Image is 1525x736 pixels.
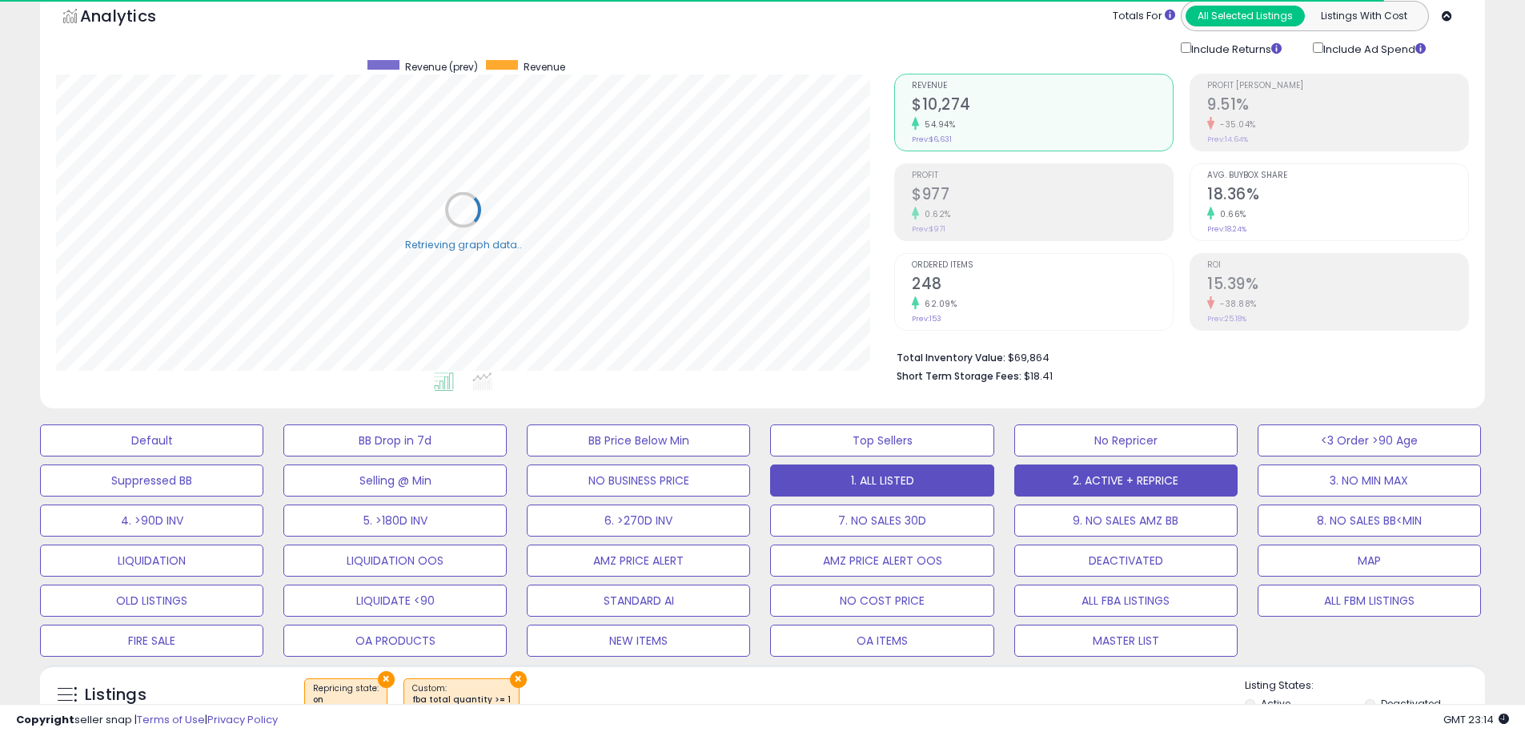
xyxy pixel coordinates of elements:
div: Totals For [1113,9,1175,24]
span: 2025-08-17 23:14 GMT [1443,712,1509,727]
h5: Analytics [80,5,187,31]
button: 8. NO SALES BB<MIN [1258,505,1481,537]
button: 1. ALL LISTED [770,465,993,497]
button: 7. NO SALES 30D [770,505,993,537]
button: STANDARD AI [527,585,750,617]
span: Profit [912,171,1173,180]
b: Total Inventory Value: [897,351,1005,364]
button: Selling @ Min [283,465,507,497]
button: OA PRODUCTS [283,625,507,657]
button: Top Sellers [770,424,993,456]
button: Listings With Cost [1304,6,1423,26]
span: Repricing state : [313,682,379,706]
span: Custom: [412,682,511,706]
small: 0.66% [1214,208,1246,220]
button: AMZ PRICE ALERT OOS [770,545,993,577]
span: Profit [PERSON_NAME] [1207,82,1468,90]
a: Terms of Use [137,712,205,727]
h2: 18.36% [1207,185,1468,207]
div: Include Ad Spend [1301,39,1451,58]
button: 9. NO SALES AMZ BB [1014,505,1238,537]
strong: Copyright [16,712,74,727]
h2: 15.39% [1207,275,1468,296]
button: <3 Order >90 Age [1258,424,1481,456]
div: Retrieving graph data.. [405,237,522,251]
small: -38.88% [1214,298,1257,310]
small: 62.09% [919,298,957,310]
span: ROI [1207,261,1468,270]
button: LIQUIDATION [40,545,263,577]
button: AMZ PRICE ALERT [527,545,750,577]
button: No Repricer [1014,424,1238,456]
button: BB Drop in 7d [283,424,507,456]
button: MAP [1258,545,1481,577]
button: BB Price Below Min [527,424,750,456]
button: 2. ACTIVE + REPRICE [1014,465,1238,497]
button: NEW ITEMS [527,625,750,657]
span: Avg. Buybox Share [1207,171,1468,180]
label: Active [1261,697,1290,710]
button: LIQUIDATION OOS [283,545,507,577]
button: OLD LISTINGS [40,585,263,617]
button: NO COST PRICE [770,585,993,617]
button: ALL FBM LISTINGS [1258,585,1481,617]
h5: Listings [85,684,146,706]
button: OA ITEMS [770,625,993,657]
small: 54.94% [919,119,955,131]
button: × [510,671,527,688]
button: MASTER LIST [1014,625,1238,657]
button: DEACTIVATED [1014,545,1238,577]
span: Revenue [912,82,1173,90]
div: Include Returns [1169,39,1301,58]
small: Prev: 25.18% [1207,314,1246,324]
small: Prev: $971 [912,224,945,234]
span: Ordered Items [912,261,1173,270]
h2: 9.51% [1207,95,1468,117]
button: Suppressed BB [40,465,263,497]
button: 4. >90D INV [40,505,263,537]
button: FIRE SALE [40,625,263,657]
button: Default [40,424,263,456]
li: $69,864 [897,347,1457,366]
div: seller snap | | [16,713,278,728]
button: All Selected Listings [1186,6,1305,26]
p: Listing States: [1245,678,1485,694]
button: 5. >180D INV [283,505,507,537]
small: Prev: 153 [912,314,941,324]
small: Prev: 18.24% [1207,224,1246,234]
small: Prev: $6,631 [912,135,952,144]
div: on [313,694,379,706]
small: 0.62% [919,208,951,220]
div: fba total quantity >= 1 [412,694,511,706]
button: ALL FBA LISTINGS [1014,585,1238,617]
button: 3. NO MIN MAX [1258,465,1481,497]
small: -35.04% [1214,119,1256,131]
button: × [378,671,395,688]
button: LIQUIDATE <90 [283,585,507,617]
label: Deactivated [1381,697,1441,710]
button: NO BUSINESS PRICE [527,465,750,497]
span: $18.41 [1024,368,1053,384]
a: Privacy Policy [207,712,278,727]
b: Short Term Storage Fees: [897,369,1021,383]
button: 6. >270D INV [527,505,750,537]
h2: $10,274 [912,95,1173,117]
small: Prev: 14.64% [1207,135,1248,144]
h2: $977 [912,185,1173,207]
h2: 248 [912,275,1173,296]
